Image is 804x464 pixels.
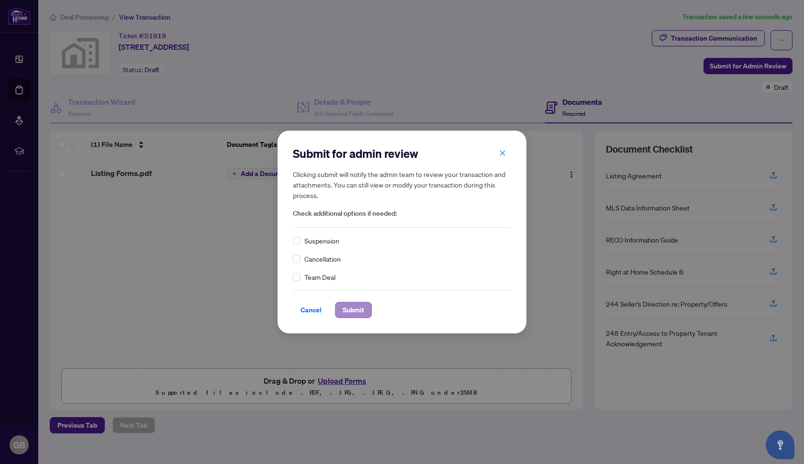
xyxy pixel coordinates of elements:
span: Cancellation [304,254,341,264]
button: Open asap [766,431,794,459]
h2: Submit for admin review [293,146,511,161]
span: Team Deal [304,272,335,282]
span: Check additional options if needed: [293,208,511,219]
span: Submit [343,302,364,318]
h5: Clicking submit will notify the admin team to review your transaction and attachments. You can st... [293,169,511,200]
button: Cancel [293,302,329,318]
span: Cancel [301,302,322,318]
span: close [499,150,506,156]
span: Suspension [304,235,339,246]
button: Submit [335,302,372,318]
